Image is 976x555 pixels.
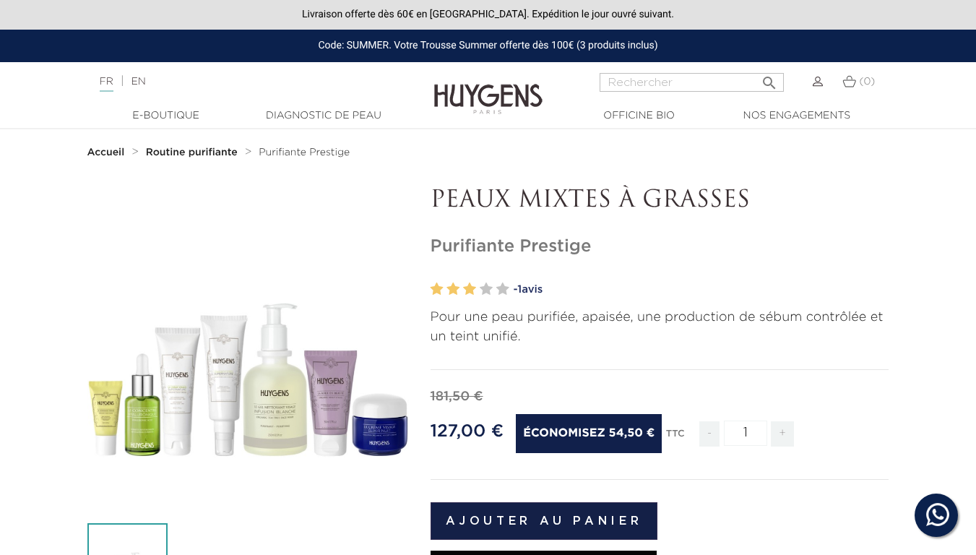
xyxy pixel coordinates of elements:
span: - [699,421,720,447]
button: Ajouter au panier [431,502,658,540]
input: Quantité [724,421,767,446]
a: FR [100,77,113,92]
span: Économisez 54,50 € [516,414,662,453]
label: 4 [480,279,493,300]
label: 3 [463,279,476,300]
div: | [92,73,396,90]
a: -1avis [514,279,889,301]
a: Officine Bio [567,108,712,124]
span: 1 [517,284,522,295]
label: 2 [446,279,459,300]
a: EN [131,77,145,87]
i:  [761,70,778,87]
a: Diagnostic de peau [251,108,396,124]
p: Pour une peau purifiée, apaisée, une production de sébum contrôlée et un teint unifié. [431,308,889,347]
label: 1 [431,279,444,300]
button:  [756,69,782,88]
div: TTC [666,418,685,457]
span: 181,50 € [431,390,483,403]
a: Nos engagements [725,108,869,124]
span: (0) [859,77,875,87]
h1: Purifiante Prestige [431,236,889,257]
strong: Routine purifiante [146,147,238,158]
img: Huygens [434,61,543,116]
input: Rechercher [600,73,784,92]
span: Purifiante Prestige [259,147,350,158]
a: E-Boutique [94,108,238,124]
label: 5 [496,279,509,300]
span: + [771,421,794,447]
a: Purifiante Prestige [259,147,350,158]
span: 127,00 € [431,423,504,440]
a: Routine purifiante [146,147,241,158]
p: PEAUX MIXTES À GRASSES [431,187,889,215]
a: Accueil [87,147,128,158]
strong: Accueil [87,147,125,158]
